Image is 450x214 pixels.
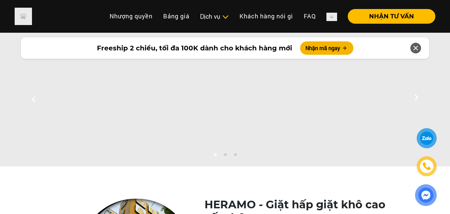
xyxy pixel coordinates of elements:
[97,43,292,53] span: Freeship 2 chiều, tối đa 100K dành cho khách hàng mới
[104,9,158,23] a: Nhượng quyền
[418,157,436,175] a: phone-icon
[300,41,353,55] button: Nhận mã ngay
[342,13,435,19] a: NHẬN TƯ VẤN
[158,9,195,23] a: Bảng giá
[232,153,238,160] button: 3
[298,9,321,23] a: FAQ
[200,12,229,21] div: Dịch vụ
[212,153,219,160] button: 1
[222,153,228,160] button: 2
[234,9,298,23] a: Khách hàng nói gì
[222,14,229,20] img: subToggleIcon
[348,9,435,24] button: NHẬN TƯ VẤN
[423,162,431,170] img: phone-icon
